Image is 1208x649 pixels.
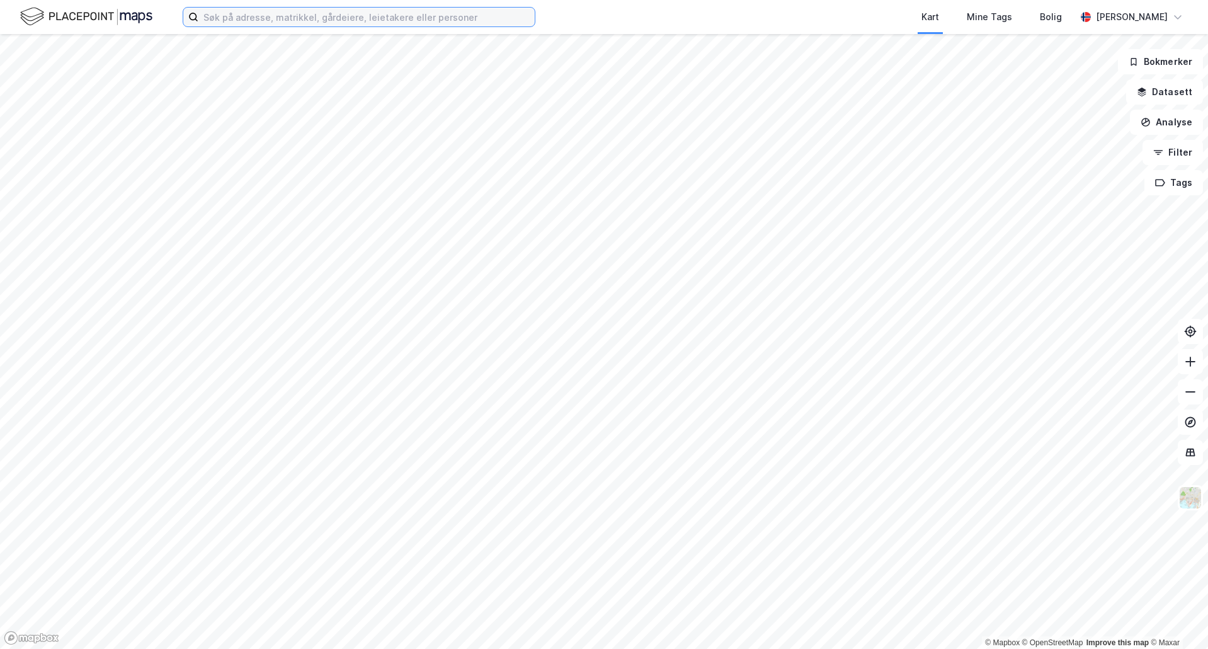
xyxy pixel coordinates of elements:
button: Filter [1142,140,1203,165]
div: [PERSON_NAME] [1096,9,1168,25]
button: Datasett [1126,79,1203,105]
button: Tags [1144,170,1203,195]
a: Mapbox [985,638,1020,647]
button: Analyse [1130,110,1203,135]
div: Kontrollprogram for chat [1145,589,1208,649]
iframe: Chat Widget [1145,589,1208,649]
a: Improve this map [1086,638,1149,647]
img: Z [1178,486,1202,510]
a: Mapbox homepage [4,631,59,645]
img: logo.f888ab2527a4732fd821a326f86c7f29.svg [20,6,152,28]
div: Kart [921,9,939,25]
a: OpenStreetMap [1022,638,1083,647]
input: Søk på adresse, matrikkel, gårdeiere, leietakere eller personer [198,8,535,26]
div: Mine Tags [967,9,1012,25]
button: Bokmerker [1118,49,1203,74]
div: Bolig [1040,9,1062,25]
